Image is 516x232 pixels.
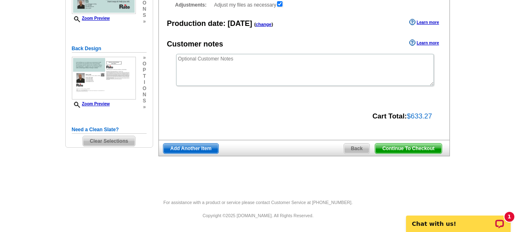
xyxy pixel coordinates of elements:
[175,0,433,9] div: Adjust my files as necessary
[401,206,516,232] iframe: LiveChat chat widget
[142,104,146,110] span: »
[344,144,370,153] span: Back
[142,98,146,104] span: s
[142,61,146,67] span: o
[256,22,272,27] a: change
[167,18,273,29] div: Production date:
[167,39,223,50] div: Customer notes
[142,67,146,73] span: p
[72,16,110,21] a: Zoom Preview
[344,143,370,154] a: Back
[142,6,146,12] span: n
[142,12,146,19] span: s
[142,86,146,92] span: o
[142,79,146,86] span: i
[142,55,146,61] span: »
[83,136,135,146] span: Clear Selections
[72,45,147,53] h5: Back Design
[372,112,407,120] strong: Cart Total:
[409,39,439,46] a: Learn more
[142,92,146,98] span: n
[142,19,146,25] span: »
[72,102,110,106] a: Zoom Preview
[409,19,439,26] a: Learn more
[163,143,219,154] a: Add Another Item
[72,57,136,100] img: small-thumb.jpg
[142,73,146,79] span: t
[407,112,432,120] span: $633.27
[72,126,147,134] h5: Need a Clean Slate?
[163,144,218,153] span: Add Another Item
[175,1,212,9] strong: Adjustments:
[254,22,273,27] span: ( )
[228,19,252,28] span: [DATE]
[375,144,441,153] span: Continue To Checkout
